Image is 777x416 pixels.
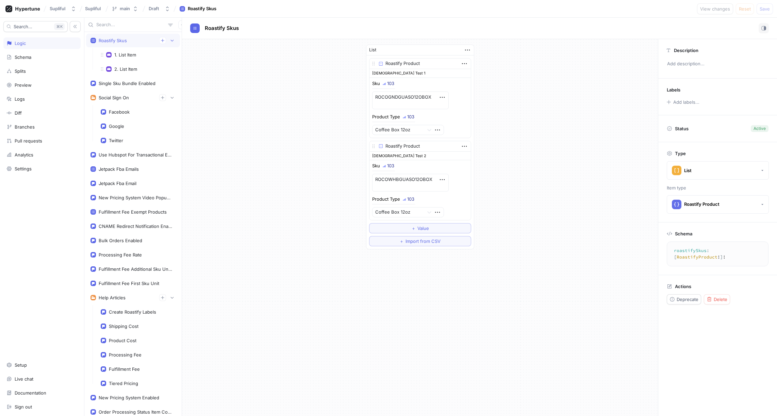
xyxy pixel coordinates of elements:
[99,95,129,100] div: Social Sign On
[15,40,26,46] div: Logic
[387,81,394,86] div: 103
[385,60,420,67] div: Roastify Product
[15,166,32,171] div: Settings
[109,309,156,315] div: Create Roastify Labels
[99,195,173,200] div: New Pricing System Video Popup Enabled
[675,151,686,156] p: Type
[99,166,139,172] div: Jetpack Fba Emails
[99,281,159,286] div: Fulfillment Fee First Sku Unit
[369,152,471,161] div: [DEMOGRAPHIC_DATA] Test 2
[736,3,754,14] button: Reset
[15,68,26,74] div: Splits
[664,98,701,106] button: Add labels...
[15,96,25,102] div: Logs
[146,3,173,14] button: Draft
[99,81,155,86] div: Single Sku Bundle Enabled
[109,323,138,329] div: Shipping Cost
[369,47,376,53] div: List
[411,226,416,230] span: ＋
[85,6,101,11] span: Supliful
[47,3,79,14] button: Supliful
[114,66,137,72] div: 2. List Item
[109,138,123,143] div: Twitter
[674,48,698,53] p: Description
[372,197,400,201] div: Product Type
[50,6,65,12] div: Supliful
[15,376,33,382] div: Live chat
[188,5,216,12] div: Roastify Skus
[407,115,414,119] div: 103
[99,152,173,157] div: Use Hubspot For Transactional Emails
[417,226,429,230] span: Value
[369,236,471,246] button: ＋Import from CSV
[664,58,771,70] p: Add description...
[149,6,159,12] div: Draft
[372,174,449,192] textarea: ROCOWHBGUASO12OBOX
[372,115,400,119] div: Product Type
[15,110,22,116] div: Diff
[109,352,142,357] div: Processing Fee
[673,100,699,104] div: Add labels...
[675,231,692,236] p: Schema
[757,3,773,14] button: Save
[109,381,138,386] div: Tiered Pricing
[99,209,167,215] div: Fulfillment Fee Exempt Products
[99,181,136,186] div: Jetpack Fba Email
[15,390,46,396] div: Documentation
[14,24,32,29] span: Search...
[760,7,770,11] span: Save
[667,294,701,304] button: Deprecate
[99,409,173,415] div: Order Processing Status Item Count [PERSON_NAME]
[406,239,441,243] span: Import from CSV
[399,239,404,243] span: ＋
[109,338,136,343] div: Product Cost
[369,223,471,233] button: ＋Value
[754,126,766,132] div: Active
[385,143,420,150] div: Roastify Product
[372,91,449,109] textarea: ROCOGNDGUASO12OBOX
[99,252,142,257] div: Processing Fee Rate
[3,387,81,399] a: Documentation
[99,238,142,243] div: Bulk Orders Enabled
[387,164,394,168] div: 103
[675,124,689,133] p: Status
[704,294,730,304] button: Delete
[109,109,130,115] div: Facebook
[114,52,136,57] div: 1. List Item
[677,297,698,301] span: Deprecate
[99,295,126,300] div: Help Articles
[739,7,751,11] span: Reset
[99,395,159,400] div: New Pricing System Enabled
[3,21,68,32] button: Search...K
[407,197,414,201] div: 103
[15,138,42,144] div: Pull requests
[96,21,165,28] input: Search...
[700,7,730,11] span: View changes
[15,362,27,368] div: Setup
[372,81,380,86] div: Sku
[667,161,769,180] button: List
[54,23,65,30] div: K
[675,284,691,289] p: Actions
[109,366,140,372] div: Fulfillment Fee
[99,266,173,272] div: Fulfillment Fee Additional Sku Units
[697,3,733,14] button: View changes
[667,87,680,93] p: Labels
[15,404,32,410] div: Sign out
[15,54,31,60] div: Schema
[99,38,127,43] div: Roastify Skus
[15,152,33,157] div: Analytics
[667,195,769,214] button: Roastify Product
[15,82,32,88] div: Preview
[714,297,727,301] span: Delete
[667,185,768,192] p: Item type
[15,124,35,130] div: Branches
[205,26,239,31] span: Roastify Skus
[684,201,720,207] div: Roastify Product
[109,123,124,129] div: Google
[369,69,471,78] div: [DEMOGRAPHIC_DATA] Test 1
[109,3,141,14] button: main
[372,164,380,168] div: Sku
[99,223,173,229] div: CNAME Redirect Notification Enabled
[684,168,692,173] div: List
